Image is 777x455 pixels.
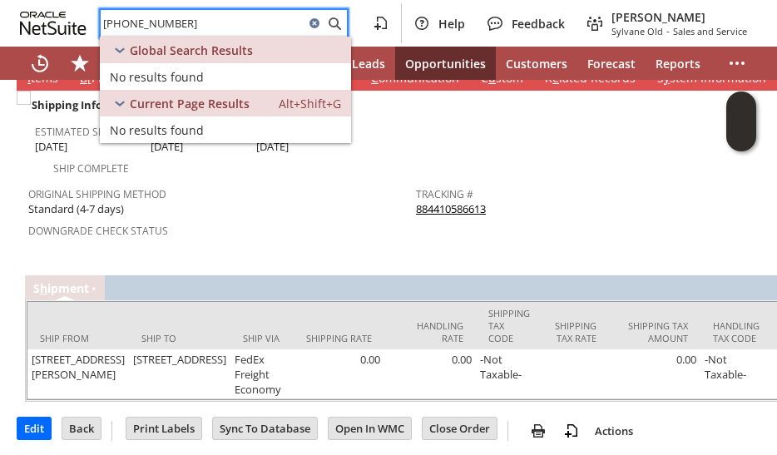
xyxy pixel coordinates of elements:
[53,161,129,176] a: Ship Complete
[496,47,577,80] a: Customers
[609,349,700,399] td: 0.00
[621,319,688,344] div: Shipping Tax Amount
[76,70,185,88] a: B[PERSON_NAME]
[438,16,465,32] span: Help
[342,47,395,80] a: Leads
[562,421,582,441] img: add-record.svg
[126,418,201,439] input: Print Labels
[329,418,411,439] input: Open In WMC
[653,70,770,88] a: System Information
[293,349,384,399] td: 0.00
[70,53,90,73] svg: Shortcuts
[35,139,67,155] span: [DATE]
[656,56,700,72] span: Reports
[80,70,87,86] span: B
[28,201,124,217] span: Standard (4-7 days)
[141,332,218,344] div: Ship To
[488,307,530,344] div: Shipping Tax Code
[528,421,548,441] img: print.svg
[305,332,372,344] div: Shipping Rate
[673,25,747,37] span: Sales and Service
[477,70,527,88] a: Custom
[726,91,756,151] iframe: Click here to launch Oracle Guided Learning Help Panel
[726,122,756,152] span: Oracle Guided Learning Widget. To move around, please hold and drag
[587,56,636,72] span: Forecast
[512,16,565,32] span: Feedback
[213,418,317,439] input: Sync To Database
[416,187,473,201] a: Tracking #
[130,96,250,111] span: Current Page Results
[611,25,663,37] span: Sylvane Old
[541,70,640,88] a: Related Records
[28,187,166,201] a: Original Shipping Method
[552,70,559,86] span: e
[476,349,542,399] td: -Not Taxable-
[395,47,496,80] a: Opportunities
[20,47,60,80] a: Recent Records
[33,280,89,296] a: Shipment
[40,280,47,296] span: h
[230,349,293,399] td: FedEx Freight Economy
[110,122,204,138] span: No results found
[371,70,379,86] span: C
[646,47,710,80] a: Reports
[129,349,230,399] td: [STREET_ADDRESS]
[405,56,486,72] span: Opportunities
[100,63,351,90] a: No results found
[62,418,101,439] input: Back
[27,70,31,86] span: I
[20,12,87,35] svg: logo
[352,56,385,72] span: Leads
[577,47,646,80] a: Forecast
[23,70,62,88] a: Items
[367,70,463,88] a: Communication
[100,116,351,143] a: No results found
[60,47,100,80] div: Shortcuts
[256,139,289,155] span: [DATE]
[28,94,409,116] div: Shipping Information
[151,139,183,155] span: [DATE]
[17,91,31,105] img: Unchecked
[588,423,640,438] a: Actions
[416,201,486,216] a: 884410586613
[40,332,116,344] div: Ship From
[713,319,760,344] div: Handling Tax Code
[555,319,596,344] div: Shipping Tax Rate
[243,332,280,344] div: Ship Via
[397,319,463,344] div: Handling Rate
[423,418,497,439] input: Close Order
[488,70,496,86] span: u
[666,25,670,37] span: -
[324,13,344,33] svg: Search
[700,349,772,399] td: -Not Taxable-
[279,96,341,111] span: Alt+Shift+G
[27,349,129,399] td: [STREET_ADDRESS][PERSON_NAME]
[717,47,757,80] div: More menus
[130,42,253,58] span: Global Search Results
[664,70,670,86] span: y
[611,9,747,25] span: [PERSON_NAME]
[101,13,304,33] input: Search
[35,125,142,139] a: Estimated Ship Date
[506,56,567,72] span: Customers
[28,224,168,238] a: Downgrade Check Status
[17,418,51,439] input: Edit
[30,53,50,73] svg: Recent Records
[384,349,476,399] td: 0.00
